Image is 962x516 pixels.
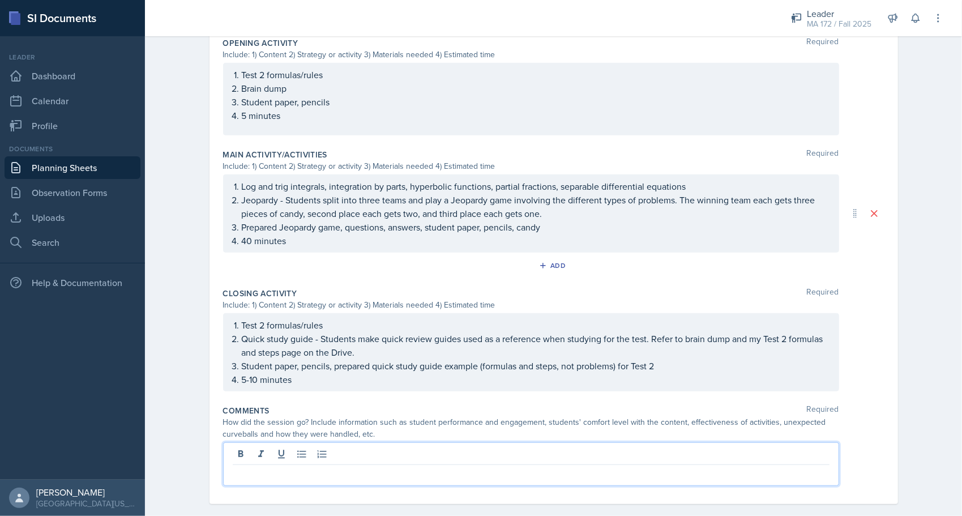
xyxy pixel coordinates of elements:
[242,193,830,220] p: Jeopardy - Students split into three teams and play a Jeopardy game involving the different types...
[5,114,140,137] a: Profile
[5,206,140,229] a: Uploads
[36,487,136,498] div: [PERSON_NAME]
[223,288,297,299] label: Closing Activity
[223,37,298,49] label: Opening Activity
[242,234,830,248] p: 40 minutes
[223,49,839,61] div: Include: 1) Content 2) Strategy or activity 3) Materials needed 4) Estimated time
[242,82,830,95] p: Brain dump
[242,220,830,234] p: Prepared Jeopardy game, questions, answers, student paper, pencils, candy
[242,95,830,109] p: Student paper, pencils
[223,416,839,440] div: How did the session go? Include information such as student performance and engagement, students'...
[223,299,839,311] div: Include: 1) Content 2) Strategy or activity 3) Materials needed 4) Estimated time
[5,156,140,179] a: Planning Sheets
[223,160,839,172] div: Include: 1) Content 2) Strategy or activity 3) Materials needed 4) Estimated time
[242,180,830,193] p: Log and trig integrals, integration by parts, hyperbolic functions, partial fractions, separable ...
[807,7,871,20] div: Leader
[223,149,327,160] label: Main Activity/Activities
[807,405,839,416] span: Required
[5,65,140,87] a: Dashboard
[5,231,140,254] a: Search
[242,318,830,332] p: Test 2 formulas/rules
[541,261,566,270] div: Add
[807,288,839,299] span: Required
[242,359,830,373] p: Student paper, pencils, prepared quick study guide example (formulas and steps, not problems) for...
[807,149,839,160] span: Required
[807,18,871,30] div: MA 172 / Fall 2025
[223,405,270,416] label: Comments
[242,109,830,122] p: 5 minutes
[807,37,839,49] span: Required
[5,181,140,204] a: Observation Forms
[535,257,572,274] button: Add
[242,373,830,386] p: 5-10 minutes
[5,271,140,294] div: Help & Documentation
[5,144,140,154] div: Documents
[5,52,140,62] div: Leader
[36,498,136,509] div: [GEOGRAPHIC_DATA][US_STATE] in [GEOGRAPHIC_DATA]
[242,332,830,359] p: Quick study guide - Students make quick review guides used as a reference when studying for the t...
[5,89,140,112] a: Calendar
[242,68,830,82] p: Test 2 formulas/rules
